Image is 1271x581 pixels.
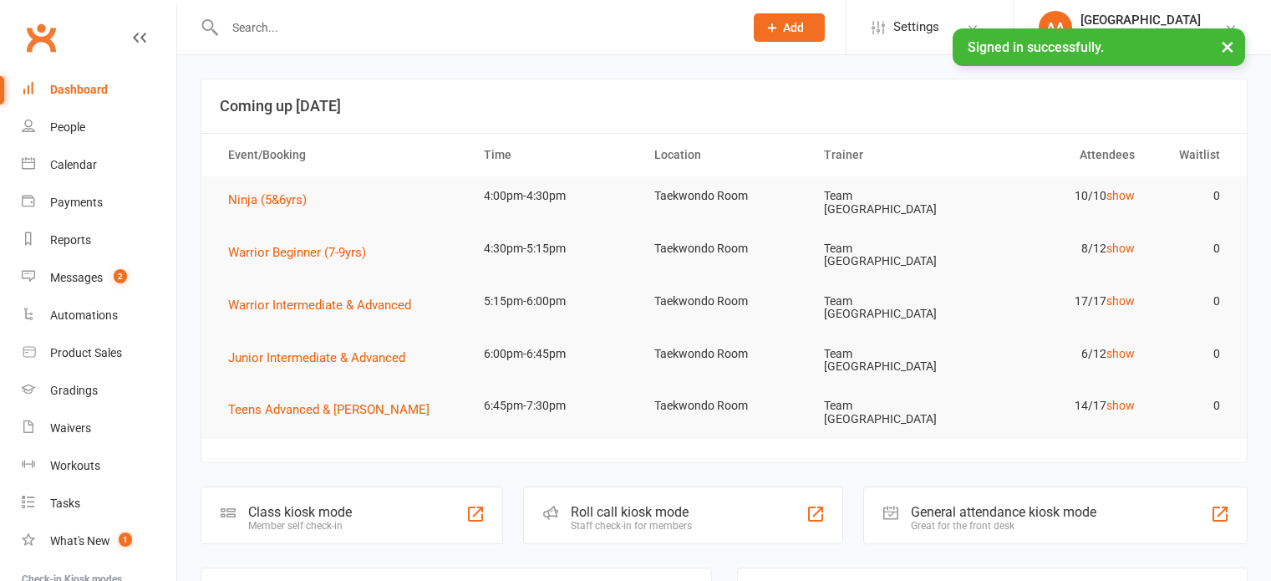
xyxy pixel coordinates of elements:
td: 4:00pm-4:30pm [469,176,639,216]
th: Attendees [979,134,1150,176]
th: Time [469,134,639,176]
td: Taekwondo Room [639,176,810,216]
span: Signed in successfully. [968,39,1104,55]
div: [GEOGRAPHIC_DATA] [1080,13,1224,28]
div: Roll call kiosk mode [571,504,692,520]
a: Clubworx [20,17,62,59]
a: Workouts [22,447,176,485]
a: show [1106,294,1135,308]
td: 6:00pm-6:45pm [469,334,639,374]
td: 0 [1150,176,1235,216]
td: 0 [1150,229,1235,268]
span: 1 [119,533,132,547]
td: 6:45pm-7:30pm [469,386,639,426]
a: Waivers [22,410,176,447]
div: Class kiosk mode [248,504,352,520]
div: General attendance kiosk mode [911,504,1096,520]
div: Gradings [50,384,98,397]
button: Ninja (5&6yrs) [228,190,318,210]
span: Add [783,21,804,34]
a: show [1106,242,1135,255]
a: show [1106,399,1135,412]
td: 10/10 [979,176,1150,216]
a: show [1106,347,1135,360]
span: Settings [893,8,939,46]
td: Taekwondo Room [639,282,810,321]
td: 0 [1150,386,1235,426]
td: 14/17 [979,386,1150,426]
div: Waivers [50,421,91,435]
td: 0 [1150,282,1235,321]
a: Messages 2 [22,259,176,297]
div: Tasks [50,497,80,510]
td: Taekwondo Room [639,334,810,374]
a: Payments [22,184,176,222]
a: Dashboard [22,71,176,109]
div: AA [1039,11,1072,44]
th: Location [639,134,810,176]
td: 8/12 [979,229,1150,268]
td: Taekwondo Room [639,229,810,268]
div: Messages [50,271,103,284]
a: Reports [22,222,176,259]
a: People [22,109,176,146]
h3: Coming up [DATE] [220,98,1228,115]
button: Warrior Beginner (7-9yrs) [228,242,378,262]
span: 2 [114,269,127,283]
span: Warrior Intermediate & Advanced [228,298,411,313]
div: Great for the front desk [911,520,1096,532]
div: Dashboard [50,83,108,96]
a: show [1106,189,1135,202]
th: Trainer [809,134,979,176]
td: Team [GEOGRAPHIC_DATA] [809,386,979,439]
a: Calendar [22,146,176,184]
div: What's New [50,534,110,548]
div: People [50,120,85,134]
td: 17/17 [979,282,1150,321]
a: Gradings [22,372,176,410]
span: Junior Intermediate & Advanced [228,350,405,365]
td: Team [GEOGRAPHIC_DATA] [809,176,979,229]
td: 5:15pm-6:00pm [469,282,639,321]
div: Payments [50,196,103,209]
th: Waitlist [1150,134,1235,176]
a: Product Sales [22,334,176,372]
span: Ninja (5&6yrs) [228,192,307,207]
td: Team [GEOGRAPHIC_DATA] [809,229,979,282]
span: Teens Advanced & [PERSON_NAME] [228,402,430,417]
th: Event/Booking [213,134,469,176]
div: Workouts [50,459,100,472]
td: Team [GEOGRAPHIC_DATA] [809,282,979,334]
button: × [1213,28,1243,64]
button: Teens Advanced & [PERSON_NAME] [228,400,441,420]
a: Tasks [22,485,176,522]
a: Automations [22,297,176,334]
td: 4:30pm-5:15pm [469,229,639,268]
input: Search... [220,16,732,39]
td: Taekwondo Room [639,386,810,426]
a: What's New1 [22,522,176,560]
td: 0 [1150,334,1235,374]
button: Warrior Intermediate & Advanced [228,295,423,315]
div: Member self check-in [248,520,352,532]
div: Calendar [50,158,97,171]
td: Team [GEOGRAPHIC_DATA] [809,334,979,387]
div: Reports [50,233,91,247]
div: Automations [50,308,118,322]
button: Add [754,13,825,42]
button: Junior Intermediate & Advanced [228,348,417,368]
div: Team [GEOGRAPHIC_DATA] [1080,28,1224,43]
td: 6/12 [979,334,1150,374]
span: Warrior Beginner (7-9yrs) [228,245,366,260]
div: Product Sales [50,346,122,359]
div: Staff check-in for members [571,520,692,532]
